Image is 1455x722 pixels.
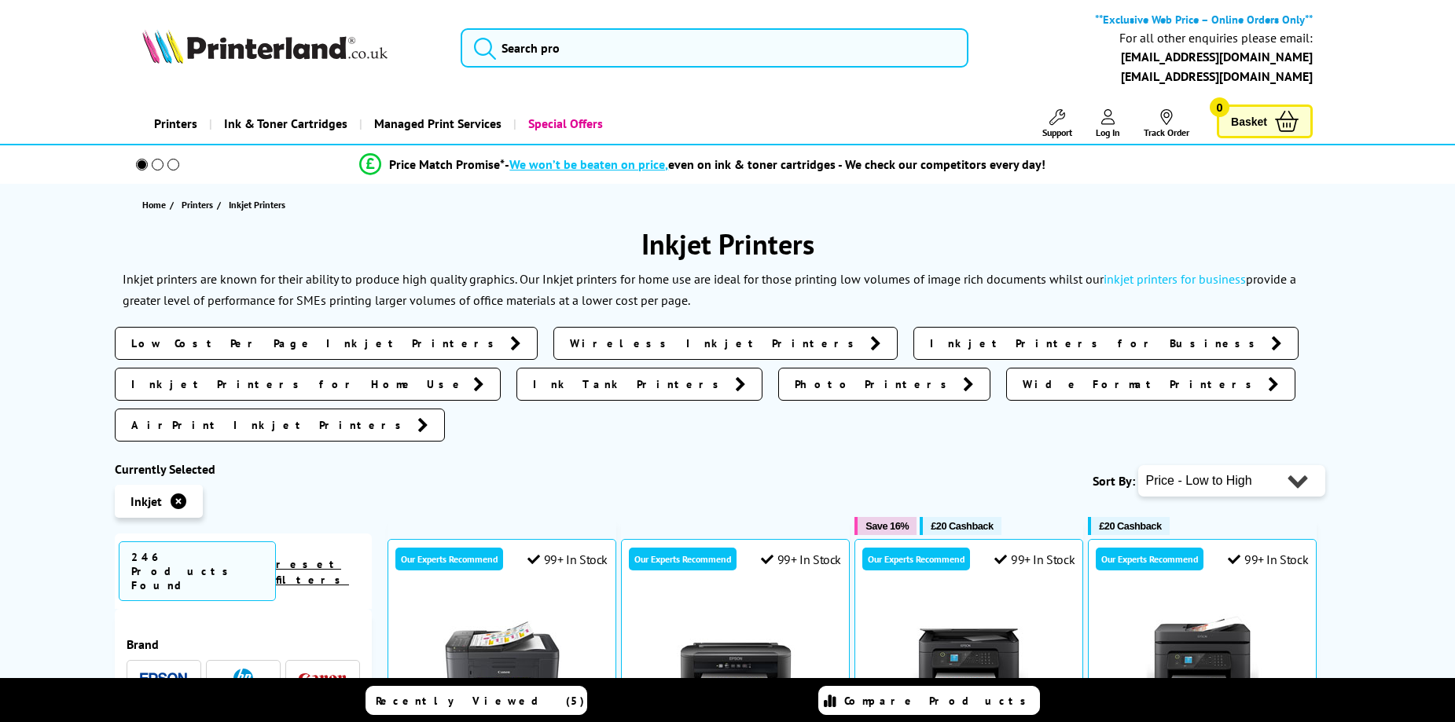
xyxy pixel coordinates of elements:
div: Our Experts Recommend [1096,548,1203,570]
div: For all other enquiries please email: [1119,31,1313,46]
img: Epson [140,673,187,684]
span: £20 Cashback [931,520,993,532]
h1: Inkjet Printers [115,225,1341,262]
div: 99+ In Stock [527,552,608,567]
a: Inkjet Printers for Business [913,327,1299,360]
a: Log In [1096,109,1120,138]
span: 0 [1210,97,1229,117]
span: £20 Cashback [1099,520,1161,532]
span: Inkjet [130,493,162,509]
a: Compare Products [818,686,1040,715]
span: Inkjet Printers for Home Use [131,376,465,392]
a: [EMAIL_ADDRESS][DOMAIN_NAME] [1121,68,1313,84]
span: AirPrint Inkjet Printers [131,417,410,433]
span: Log In [1096,126,1120,138]
span: 246 Products Found [119,541,276,601]
span: Low Cost Per Page Inkjet Printers [131,335,502,351]
span: Basket [1231,111,1267,132]
div: Our Experts Recommend [862,548,970,570]
span: Printers [182,196,213,213]
a: Special Offers [513,104,615,144]
div: 99+ In Stock [761,552,841,567]
span: Inkjet Printers for Business [930,335,1263,351]
span: Recently Viewed (5) [376,694,585,708]
img: Epson WorkForce WF-2110W [677,595,795,713]
a: Low Cost Per Page Inkjet Printers [115,327,538,360]
span: Sort By: [1093,473,1135,489]
a: Ink Tank Printers [516,368,762,401]
a: Managed Print Services [359,104,513,144]
a: Canon [299,669,346,688]
b: **Exclusive Web Price – Online Orders Only** [1095,12,1313,27]
a: Printers [142,104,209,144]
a: Wide Format Printers [1006,368,1295,401]
a: Epson [140,669,187,688]
a: AirPrint Inkjet Printers [115,409,445,442]
img: Printerland Logo [142,29,388,64]
img: HP [233,669,253,688]
div: Brand [127,636,361,652]
span: Wide Format Printers [1023,376,1260,392]
div: - even on ink & toner cartridges - We check our competitors every day! [505,156,1045,172]
img: Epson WorkForce WF-2910DWF [910,595,1028,713]
li: modal_Promise [107,151,1299,178]
a: Track Order [1144,109,1189,138]
button: £20 Cashback [1088,517,1169,535]
a: Support [1042,109,1072,138]
button: £20 Cashback [920,517,1001,535]
a: HP [219,669,266,688]
span: Ink Tank Printers [533,376,727,392]
a: Home [142,196,170,213]
div: Currently Selected [115,461,373,477]
a: Wireless Inkjet Printers [553,327,898,360]
a: Recently Viewed (5) [366,686,587,715]
div: Our Experts Recommend [629,548,737,570]
span: Inkjet Printers [229,199,285,211]
span: We won’t be beaten on price, [509,156,668,172]
a: Basket 0 [1217,104,1313,138]
input: Search pro [461,28,969,68]
div: 99+ In Stock [994,552,1075,567]
a: Printers [182,196,217,213]
a: Printerland Logo [142,29,441,67]
div: 99+ In Stock [1228,552,1308,567]
a: Photo Printers [778,368,990,401]
a: [EMAIL_ADDRESS][DOMAIN_NAME] [1121,49,1313,64]
span: Price Match Promise* [389,156,505,172]
img: Canon PIXMA TR4755i [443,595,561,713]
a: reset filters [276,557,349,587]
span: Ink & Toner Cartridges [224,104,347,144]
span: Wireless Inkjet Printers [570,335,862,351]
span: Save 16% [865,520,909,532]
span: Photo Printers [795,376,955,392]
button: Save 16% [854,517,917,535]
span: Compare Products [844,694,1034,708]
a: inkjet printers for business [1104,271,1246,287]
img: Epson WorkForce WF-2930DWF [1144,595,1262,713]
a: Inkjet Printers for Home Use [115,368,501,401]
div: Our Experts Recommend [395,548,503,570]
p: Inkjet printers are known for their ability to produce high quality graphics. Our Inkjet printers... [123,271,1296,308]
img: Canon [299,673,346,684]
a: Ink & Toner Cartridges [209,104,359,144]
span: Support [1042,126,1072,138]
